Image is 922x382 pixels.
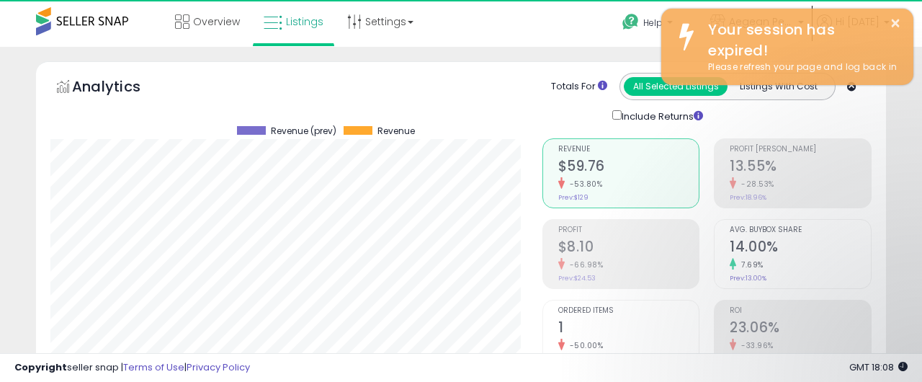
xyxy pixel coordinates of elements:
span: Overview [193,14,240,29]
small: -66.98% [565,259,604,270]
i: Get Help [622,13,640,31]
span: Revenue [377,126,415,136]
span: Revenue (prev) [271,126,336,136]
a: Terms of Use [123,360,184,374]
button: × [890,14,901,32]
h2: 1 [558,319,699,339]
button: Listings With Cost [727,77,831,96]
small: -50.00% [565,340,604,351]
h2: 13.55% [730,158,871,177]
h2: $8.10 [558,239,699,258]
span: Listings [286,14,323,29]
div: Please refresh your page and log back in [697,61,903,74]
div: Include Returns [601,107,720,124]
span: Ordered Items [558,307,699,315]
small: Prev: 18.96% [730,193,766,202]
small: -28.53% [736,179,774,190]
span: Profit [PERSON_NAME] [730,146,871,154]
span: Profit [558,226,699,234]
div: seller snap | | [14,361,250,375]
h2: $59.76 [558,158,699,177]
button: All Selected Listings [624,77,728,96]
small: Prev: $129 [558,193,588,202]
strong: Copyright [14,360,67,374]
a: Help [611,2,697,47]
div: Totals For [551,80,607,94]
h2: 14.00% [730,239,871,258]
small: 7.69% [736,259,764,270]
span: Revenue [558,146,699,154]
div: Your session has expired! [697,19,903,61]
span: Avg. Buybox Share [730,226,871,234]
h5: Analytics [72,76,169,100]
small: Prev: $24.53 [558,274,596,283]
small: -53.80% [565,179,603,190]
a: Privacy Policy [187,360,250,374]
span: Help [643,17,663,29]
